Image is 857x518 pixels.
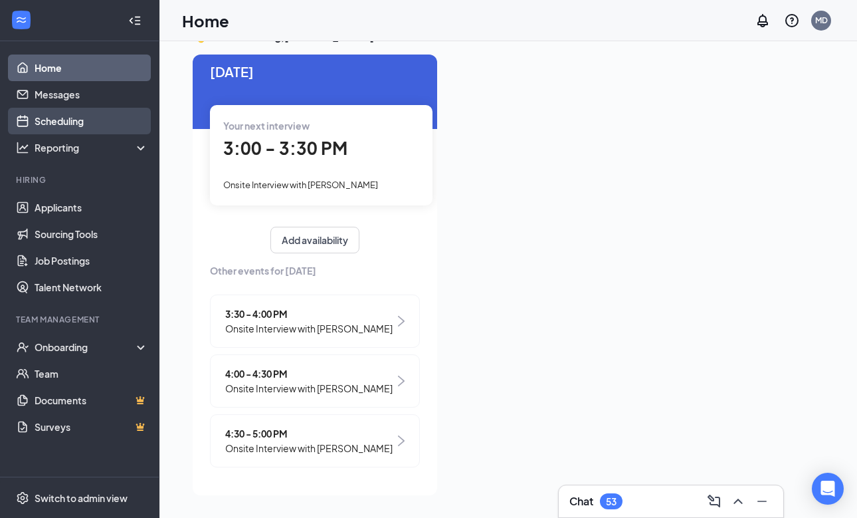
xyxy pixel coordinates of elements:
svg: WorkstreamLogo [15,13,28,27]
a: Home [35,55,148,81]
span: Onsite Interview with [PERSON_NAME] [225,321,393,336]
a: SurveysCrown [35,414,148,440]
button: Minimize [751,491,773,512]
svg: ChevronUp [730,493,746,509]
svg: QuestionInfo [784,13,800,29]
button: ChevronUp [727,491,749,512]
button: Add availability [270,227,359,253]
div: Reporting [35,141,149,154]
svg: Settings [16,491,29,505]
span: Onsite Interview with [PERSON_NAME] [225,381,393,396]
a: Sourcing Tools [35,221,148,247]
svg: Minimize [754,493,770,509]
a: Talent Network [35,274,148,301]
span: 4:30 - 5:00 PM [225,426,393,441]
svg: Collapse [128,14,142,27]
span: Other events for [DATE] [210,263,420,278]
a: Applicants [35,194,148,221]
span: 3:30 - 4:00 PM [225,307,393,321]
a: Messages [35,81,148,108]
svg: ComposeMessage [706,493,722,509]
div: Open Intercom Messenger [812,473,844,505]
h1: Home [182,9,229,32]
div: Team Management [16,314,145,325]
div: 53 [606,496,617,507]
a: Scheduling [35,108,148,134]
span: Onsite Interview with [PERSON_NAME] [223,180,378,190]
span: 3:00 - 3:30 PM [223,137,347,159]
a: DocumentsCrown [35,387,148,414]
div: Onboarding [35,340,137,354]
svg: UserCheck [16,340,29,354]
svg: Notifications [755,13,771,29]
div: Switch to admin view [35,491,128,505]
button: ComposeMessage [704,491,725,512]
span: [DATE] [210,61,420,82]
a: Team [35,360,148,387]
div: MD [815,15,828,26]
svg: Analysis [16,141,29,154]
div: Hiring [16,174,145,186]
h3: Chat [569,494,593,509]
a: Job Postings [35,247,148,274]
span: Onsite Interview with [PERSON_NAME] [225,441,393,455]
span: 4:00 - 4:30 PM [225,366,393,381]
span: Your next interview [223,120,310,132]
